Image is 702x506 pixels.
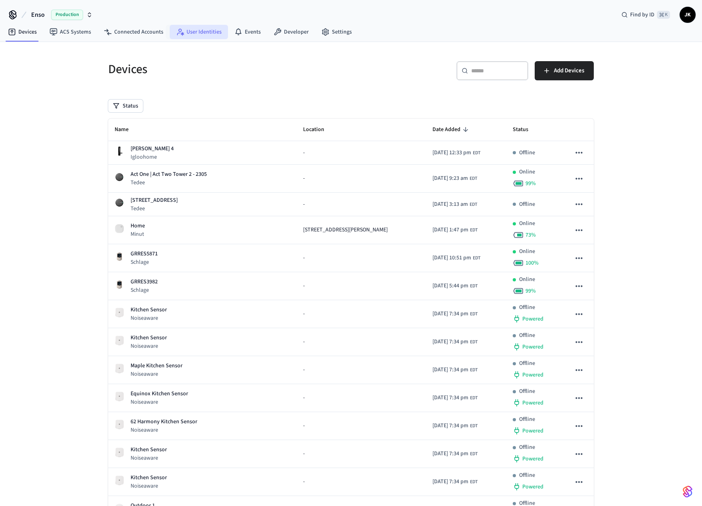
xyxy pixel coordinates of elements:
[115,364,124,373] img: NoiseAware Indoor Sensor
[470,201,477,208] span: EDT
[470,283,478,290] span: EDT
[519,331,535,340] p: Offline
[680,8,695,22] span: JK
[303,450,305,458] span: -
[473,255,480,262] span: EDT
[131,314,167,322] p: Noiseaware
[519,415,535,424] p: Offline
[432,310,478,318] div: America/Toronto
[131,170,207,179] p: Act One | Act Two Tower 2 - 2305
[470,478,478,486] span: EDT
[522,455,543,463] span: Powered
[432,338,478,346] div: America/Toronto
[115,420,124,429] img: NoiseAware Indoor Sensor
[522,371,543,379] span: Powered
[522,399,543,407] span: Powered
[519,471,535,480] p: Offline
[303,422,305,430] span: -
[519,443,535,452] p: Offline
[303,174,305,183] span: -
[432,338,468,346] span: [DATE] 7:34 pm
[303,338,305,346] span: -
[519,247,535,256] p: Online
[522,343,543,351] span: Powered
[303,366,305,374] span: -
[131,145,174,153] p: [PERSON_NAME] 4
[432,174,477,183] div: America/Toronto
[432,422,478,430] div: America/Toronto
[470,422,478,430] span: EDT
[615,8,676,22] div: Find by ID⌘ K
[115,476,124,485] img: NoiseAware Indoor Sensor
[131,179,207,187] p: Tedee
[115,308,124,317] img: NoiseAware Indoor Sensor
[526,287,536,295] span: 99 %
[115,224,124,233] img: Minut Sensor
[470,175,477,182] span: EDT
[303,149,305,157] span: -
[470,227,478,234] span: EDT
[432,282,478,290] div: America/Toronto
[522,427,543,435] span: Powered
[432,149,471,157] span: [DATE] 12:33 pm
[2,25,43,39] a: Devices
[131,482,167,490] p: Noiseaware
[303,478,305,486] span: -
[131,222,145,230] p: Home
[432,282,468,290] span: [DATE] 5:44 pm
[115,172,124,182] img: Tedee Smart Lock
[228,25,267,39] a: Events
[115,448,124,457] img: NoiseAware Indoor Sensor
[432,226,468,234] span: [DATE] 1:47 pm
[108,100,143,112] button: Status
[31,10,45,20] span: Enso
[470,394,478,402] span: EDT
[131,474,167,482] p: Kitchen Sensor
[131,446,167,454] p: Kitchen Sensor
[432,226,478,234] div: America/Toronto
[432,310,468,318] span: [DATE] 7:34 pm
[131,278,158,286] p: GRRES3982
[554,66,584,76] span: Add Devices
[630,11,654,19] span: Find by ID
[108,61,346,78] h5: Devices
[522,483,543,491] span: Powered
[522,315,543,323] span: Powered
[170,25,228,39] a: User Identities
[470,339,478,346] span: EDT
[303,200,305,209] span: -
[115,252,124,261] img: Schlage Sense Smart Deadbolt with Camelot Trim, Front
[683,485,692,498] img: SeamLogoGradient.69752ec5.svg
[131,454,167,462] p: Noiseaware
[131,205,178,213] p: Tedee
[519,149,535,157] p: Offline
[43,25,97,39] a: ACS Systems
[519,219,535,228] p: Online
[432,124,471,136] span: Date Added
[432,149,480,157] div: America/Toronto
[131,230,145,238] p: Minut
[267,25,315,39] a: Developer
[432,200,477,209] div: America/Toronto
[680,7,696,23] button: JK
[303,226,388,234] span: [STREET_ADDRESS][PERSON_NAME]
[535,61,594,80] button: Add Devices
[519,303,535,312] p: Offline
[131,418,197,426] p: 62 Harmony Kitchen Sensor
[513,124,539,136] span: Status
[131,334,167,342] p: Kitchen Sensor
[303,310,305,318] span: -
[303,394,305,402] span: -
[131,153,174,161] p: Igloohome
[526,179,536,187] span: 99 %
[131,390,188,398] p: Equinox Kitchen Sensor
[131,286,158,294] p: Schlage
[519,387,535,396] p: Offline
[519,168,535,176] p: Online
[131,250,158,258] p: GRRES5871
[432,366,478,374] div: America/Toronto
[115,146,124,156] img: igloohome_mortise_2
[432,394,478,402] div: America/Toronto
[432,478,468,486] span: [DATE] 7:34 pm
[303,124,335,136] span: Location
